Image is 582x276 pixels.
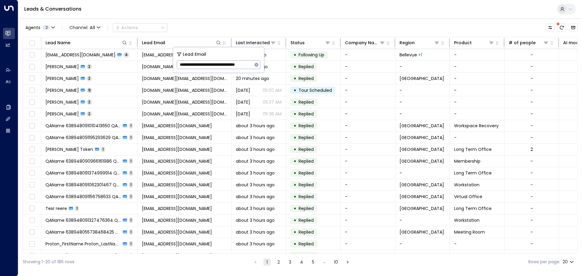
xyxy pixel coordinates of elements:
[400,39,415,46] div: Region
[454,158,480,164] span: Membership
[341,179,395,191] td: -
[341,96,395,108] td: -
[530,111,533,117] div: -
[236,241,275,247] span: about 3 hours ago
[341,61,395,72] td: -
[299,241,314,247] span: Replied
[395,167,450,179] td: -
[454,123,499,129] span: Workspace Recovery
[263,258,271,266] button: page 1
[24,5,82,12] a: Leads & Conversations
[236,111,250,117] span: Sep 30, 2025
[236,170,275,176] span: about 3 hours ago
[142,182,212,188] span: hdlziwet@guerrillamailblock.com
[450,85,504,96] td: -
[400,39,440,46] div: Region
[28,63,36,71] span: Toggle select row
[418,52,422,58] div: Seattle
[129,253,133,258] span: 1
[298,258,305,266] button: Go to page 4
[563,39,582,46] div: AI mode
[341,144,395,155] td: -
[236,39,276,46] div: Last Interacted
[341,238,395,250] td: -
[28,51,36,59] span: Toggle select row
[87,88,92,93] span: 9
[299,111,314,117] span: Replied
[530,146,533,152] div: 2
[341,167,395,179] td: -
[293,144,296,155] div: •
[28,146,36,153] span: Toggle select row
[400,158,444,164] span: London
[142,87,227,93] span: danielamirraguimaraes.prof@gmail.com
[395,238,450,250] td: -
[299,99,314,105] span: Replied
[293,239,296,249] div: •
[101,147,105,152] span: 1
[569,23,577,32] button: Archived Leads
[530,158,533,164] div: -
[252,258,352,266] nav: pagination navigation
[129,194,133,199] span: 1
[395,85,450,96] td: -
[25,25,40,30] span: Agents
[299,229,314,235] span: Replied
[236,194,275,200] span: about 3 hours ago
[28,122,36,130] span: Toggle select row
[400,229,444,235] span: London
[450,96,504,108] td: -
[293,203,296,214] div: •
[309,258,317,266] button: Go to page 5
[395,108,450,120] td: -
[129,135,133,140] span: 1
[45,123,121,129] span: QAName 638948091010413650 QASurname 41
[454,182,480,188] span: Workstation
[546,23,554,32] button: Customize
[236,39,270,46] div: Last Interacted
[299,194,314,200] span: Replied
[28,39,36,47] span: Toggle select all
[236,135,275,141] span: about 3 hours ago
[450,73,504,84] td: -
[45,182,121,188] span: QAName 638948091062301467 QASurname 230
[299,205,314,211] span: Replied
[395,61,450,72] td: -
[450,132,504,143] td: -
[45,253,121,259] span: QAName 638948091275235902 QASurname 523
[293,85,296,95] div: •
[142,135,212,141] span: qmuxdboh@guerrillamailblock.com
[87,76,92,81] span: 2
[23,259,75,265] div: Showing 1-20 of 185 rows
[28,240,36,248] span: Toggle select row
[142,75,227,81] span: danielamirraguimaraes.prof@gmail.com
[113,23,167,32] button: Actions
[530,217,533,223] div: -
[400,123,444,129] span: LONDON
[263,99,282,105] p: 05:37 AM
[321,258,328,266] div: …
[341,214,395,226] td: -
[286,258,294,266] button: Go to page 3
[341,155,395,167] td: -
[293,109,296,119] div: •
[563,258,575,266] div: 20
[129,158,133,164] span: 1
[299,253,314,259] span: Replied
[530,182,533,188] div: -
[45,39,128,46] div: Lead Name
[400,52,417,58] span: Bellevue
[236,253,275,259] span: about 3 hours ago
[450,61,504,72] td: -
[129,241,133,246] span: 1
[87,111,92,116] span: 2
[530,241,533,247] div: -
[45,170,121,176] span: QAName 638948091374999914 QASurname 499
[299,75,314,81] span: Replied
[341,203,395,214] td: -
[293,97,296,107] div: •
[142,52,212,58] span: testing.regus@yahoo.com
[28,193,36,201] span: Toggle select row
[142,241,212,247] span: proton_test_automation_f8f45d51-d0d5-4f87-88d1-16f3914352e1@regusignore.com
[341,191,395,202] td: -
